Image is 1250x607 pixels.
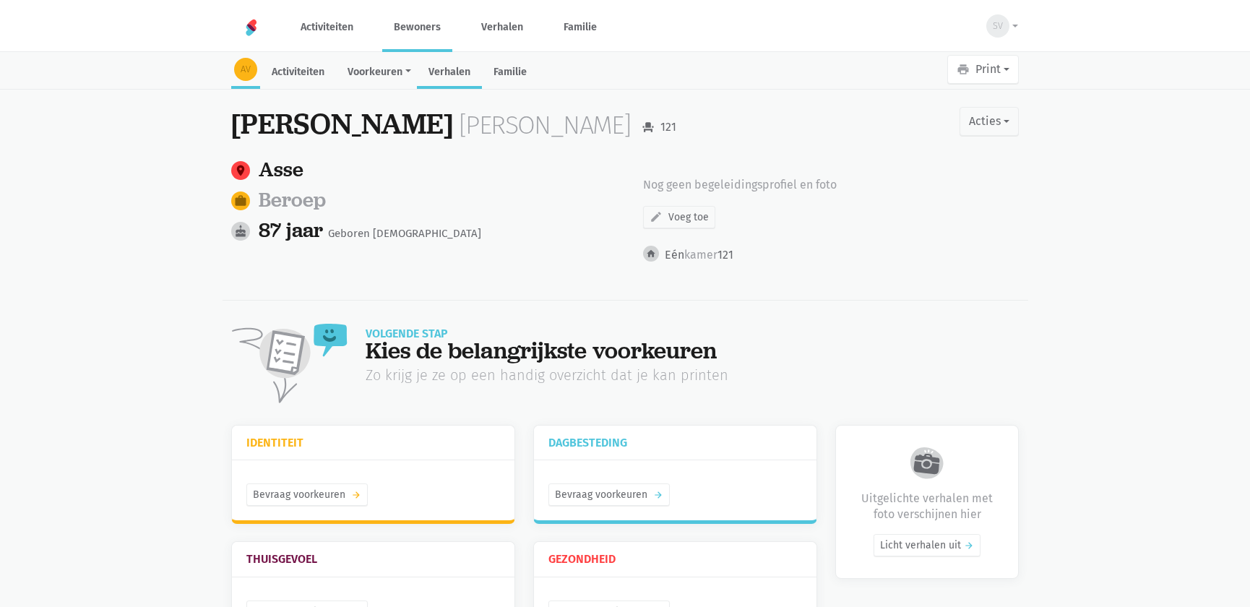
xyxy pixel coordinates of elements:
[260,58,336,89] a: Activiteiten
[874,534,980,556] a: Licht verhalen uit
[548,545,811,573] a: Gezondheid
[351,490,361,500] i: arrow_forward
[246,545,509,573] a: Thuisgevoel
[231,107,453,140] div: [PERSON_NAME]
[977,9,1019,43] button: SV
[960,107,1019,136] button: Acties
[642,121,655,134] i: event_seat
[482,58,538,89] a: Familie
[366,365,1019,387] div: Zo krijg je ze op een handig overzicht dat je kan printen
[548,483,670,506] a: Bevraag voorkeurenarrow_forward
[459,110,630,141] div: [PERSON_NAME]
[417,58,482,89] a: Verhalen
[643,176,1019,194] p: Nog geen begeleidingsprofiel en foto
[643,206,715,228] a: Voeg toe
[231,55,260,89] a: AV
[328,227,481,240] span: Geboren [DEMOGRAPHIC_DATA]
[246,437,303,448] h3: Identiteit
[246,483,368,506] a: Bevraag voorkeurenarrow_forward
[548,437,627,448] h3: Dagbesteding
[548,554,616,564] h3: Gezondheid
[684,248,717,262] span: kamer
[289,3,365,51] a: Activiteiten
[246,554,317,564] h3: Thuisgevoel
[642,118,676,137] div: 121
[650,210,663,223] i: edit
[382,3,452,51] a: Bewoners
[366,328,1019,339] div: Volgende stap
[243,19,260,36] img: Home
[653,490,663,500] i: arrow_forward
[336,58,417,89] a: Voorkeuren
[259,217,323,244] span: 87 jaar
[646,249,656,259] i: home
[665,246,1007,264] div: 121
[993,19,1003,33] span: SV
[259,156,303,183] a: Asse
[259,186,326,213] a: Beroep
[470,3,535,51] a: Verhalen
[947,55,1019,84] button: Print
[234,225,247,238] i: cake
[241,62,251,77] span: AV
[552,3,608,51] a: Familie
[366,339,1019,362] div: Kies de belangrijkste voorkeuren
[957,63,970,76] i: print
[665,248,684,262] span: Eén
[548,429,811,457] a: Dagbesteding
[246,429,509,457] a: Identiteit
